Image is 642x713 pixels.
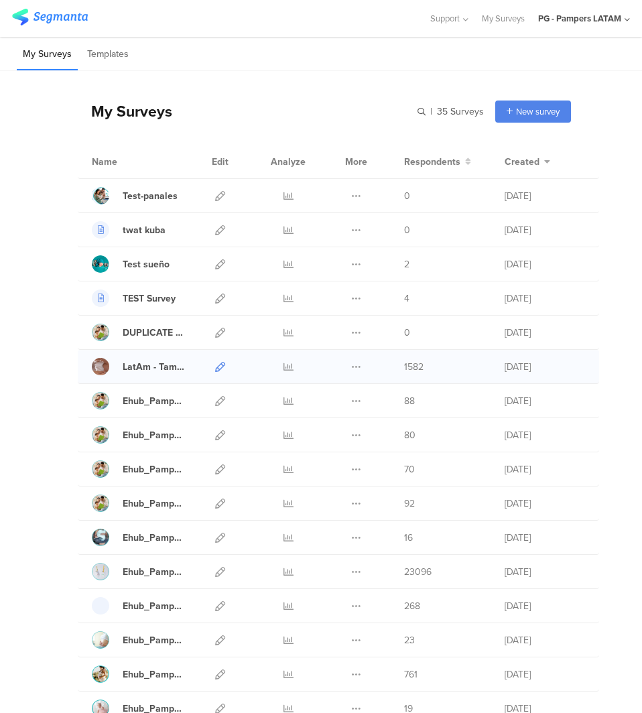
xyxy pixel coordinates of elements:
div: [DATE] [505,360,585,374]
li: My Surveys [17,39,78,70]
span: 88 [404,394,415,408]
div: Name [92,155,172,169]
span: Created [505,155,539,169]
span: Support [430,12,460,25]
button: Respondents [404,155,471,169]
li: Templates [81,39,135,70]
span: 761 [404,667,418,682]
a: Ehub_Pampers_Swaddlers 4 [92,392,186,409]
div: twat kuba [123,223,166,237]
a: Ehub_Pampers_LA - Baby Arrival Readiness [92,529,186,546]
div: [DATE] [505,531,585,545]
div: [DATE] [505,667,585,682]
span: 0 [404,189,410,203]
a: twat kuba [92,221,166,239]
div: [DATE] [505,394,585,408]
span: 1582 [404,360,424,374]
div: LatAm - Tamaño correcto de pañal(Pop) [123,360,186,374]
div: [DATE] [505,223,585,237]
div: Ehub_Pampers_LA - Baby Arrival Readiness [123,531,186,545]
button: Created [505,155,550,169]
span: New survey [516,105,560,118]
span: 70 [404,462,415,476]
a: Ehub_Pampers_Swaddlers 1 [92,495,186,512]
div: Ehub_Pampers_Swaddlers 1 [123,497,186,511]
div: Ehub_Pampers_LA - Baby Personality [123,599,186,613]
span: 16 [404,531,413,545]
div: My Surveys [78,100,172,123]
a: TEST Survey [92,289,176,307]
div: [DATE] [505,189,585,203]
span: | [428,105,434,119]
div: DUPLICATE Ehub_Pampers_Swaddlers 1 [123,326,186,340]
span: 92 [404,497,415,511]
span: Respondents [404,155,460,169]
span: 4 [404,291,409,306]
span: 80 [404,428,415,442]
div: [DATE] [505,428,585,442]
div: TEST Survey [123,291,176,306]
a: Ehub_Pampers_LA - Gender Reveal [92,563,186,580]
div: Ehub_Pampers_Swaddlers 3 [123,428,186,442]
a: Test-panales [92,187,178,204]
div: [DATE] [505,462,585,476]
div: [DATE] [505,257,585,271]
div: [DATE] [505,497,585,511]
div: [DATE] [505,599,585,613]
a: Ehub_Pampers_LA - Labour Pain Relief [92,631,186,649]
img: segmanta logo [12,9,88,25]
a: Ehub_Pampers_Swaddlers 2 [92,460,186,478]
span: 2 [404,257,409,271]
div: [DATE] [505,633,585,647]
div: Ehub_Pampers_LA - Labour Pain Relief [123,633,186,647]
div: Ehub_Pampers_LA - Pregnancy-Personality [123,667,186,682]
a: Ehub_Pampers_LA - Pregnancy-Personality [92,665,186,683]
span: 35 Surveys [437,105,484,119]
a: Ehub_Pampers_Swaddlers 3 [92,426,186,444]
a: Test sueño [92,255,170,273]
div: [DATE] [505,565,585,579]
a: Ehub_Pampers_LA - Baby Personality [92,597,186,614]
a: LatAm - Tamaño correcto de pañal(Pop) [92,358,186,375]
span: 268 [404,599,420,613]
a: DUPLICATE Ehub_Pampers_Swaddlers 1 [92,324,186,341]
div: PG - Pampers LATAM [538,12,621,25]
div: Analyze [268,145,308,178]
div: More [342,145,371,178]
div: Ehub_Pampers_LA - Gender Reveal [123,565,186,579]
span: 23 [404,633,415,647]
div: Edit [206,145,235,178]
div: [DATE] [505,326,585,340]
div: Ehub_Pampers_Swaddlers 4 [123,394,186,408]
div: Ehub_Pampers_Swaddlers 2 [123,462,186,476]
span: 0 [404,223,410,237]
div: Test sueño [123,257,170,271]
div: [DATE] [505,291,585,306]
span: 0 [404,326,410,340]
span: 23096 [404,565,432,579]
div: Test-panales [123,189,178,203]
